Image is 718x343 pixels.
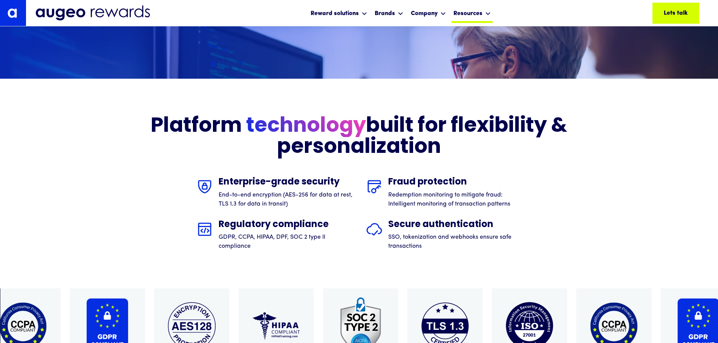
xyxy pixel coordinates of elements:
div: Company [411,9,438,18]
h5: Fraud protection [388,177,523,187]
h5: Enterprise-grade security [219,177,354,187]
h5: Secure authentication [388,220,523,230]
div: Reward solutions [311,9,359,18]
h3: Platform ​ built for flexibility & personalization [133,116,585,159]
img: Augeo Rewards business unit full logo in midnight blue. [35,5,150,21]
span: technology [246,116,366,137]
div: Brands [373,3,405,23]
p: SSO, tokenization and webhooks ensure safe transactions [388,233,523,251]
a: Lets talk [652,3,699,24]
div: Resources [452,3,493,23]
div: Brands [375,9,395,18]
p: Redemption monitoring to mitigate fraud: Intelligent monitoring of transaction patterns [388,191,523,209]
p: End-to-end encryption (AES-256 for data at rest, TLS 1.3 for data in transit) [219,191,354,209]
div: Company [409,3,448,23]
div: Resources [453,9,482,18]
p: GDPR, CCPA, HIPAA, DPF, SOC 2 type II compliance [219,233,354,251]
div: Reward solutions [309,3,369,23]
h5: Regulatory compliance [219,220,354,230]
